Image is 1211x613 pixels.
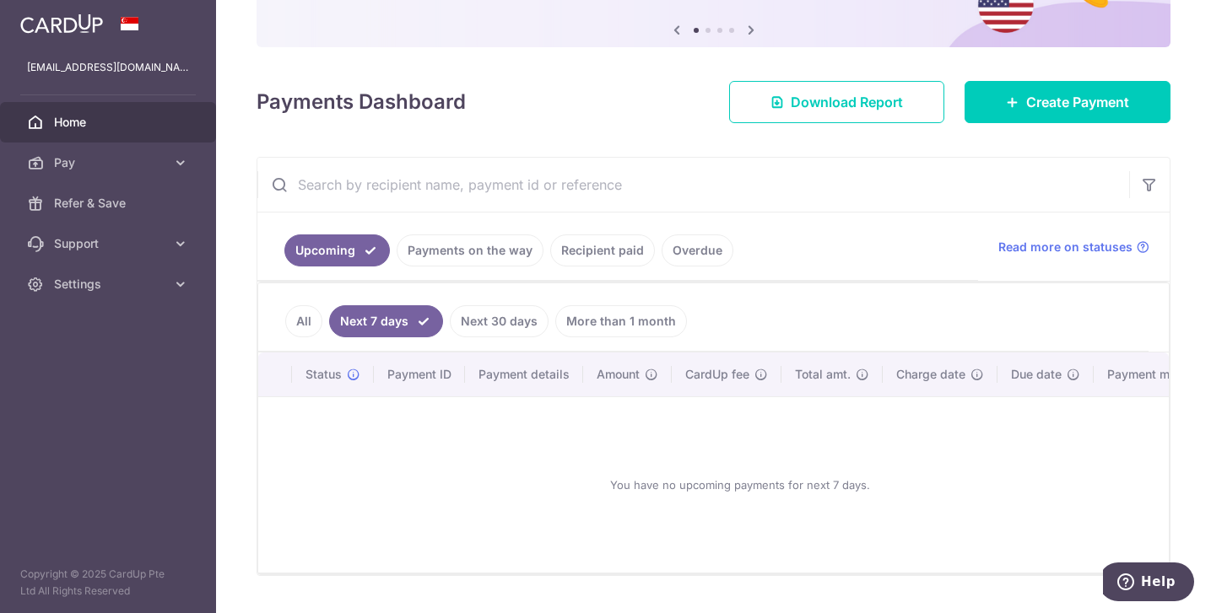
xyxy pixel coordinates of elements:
span: Due date [1011,366,1062,383]
span: Total amt. [795,366,851,383]
a: More than 1 month [555,305,687,337]
span: Home [54,114,165,131]
div: You have no upcoming payments for next 7 days. [278,411,1202,559]
span: Settings [54,276,165,293]
th: Payment ID [374,352,465,396]
a: Next 7 days [329,305,443,337]
h4: Payments Dashboard [257,87,466,117]
span: Support [54,235,165,252]
a: Create Payment [965,81,1170,123]
span: Read more on statuses [998,239,1133,255]
span: Create Payment [1026,92,1129,112]
a: Download Report [729,81,944,123]
span: CardUp fee [685,366,749,383]
a: Payments on the way [397,234,543,266]
iframe: Opens a widget where you can find more information [1103,562,1194,605]
a: Recipient paid [550,234,655,266]
span: Refer & Save [54,195,165,212]
span: Amount [597,366,640,383]
p: [EMAIL_ADDRESS][DOMAIN_NAME] [27,59,189,76]
span: Download Report [791,92,903,112]
a: Upcoming [284,234,390,266]
span: Status [305,366,342,383]
th: Payment details [465,352,583,396]
img: CardUp [20,13,103,34]
a: Overdue [662,234,733,266]
span: Charge date [896,366,965,383]
a: All [285,305,322,337]
a: Next 30 days [450,305,549,337]
a: Read more on statuses [998,239,1149,255]
span: Pay [54,154,165,171]
input: Search by recipient name, payment id or reference [257,158,1129,212]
